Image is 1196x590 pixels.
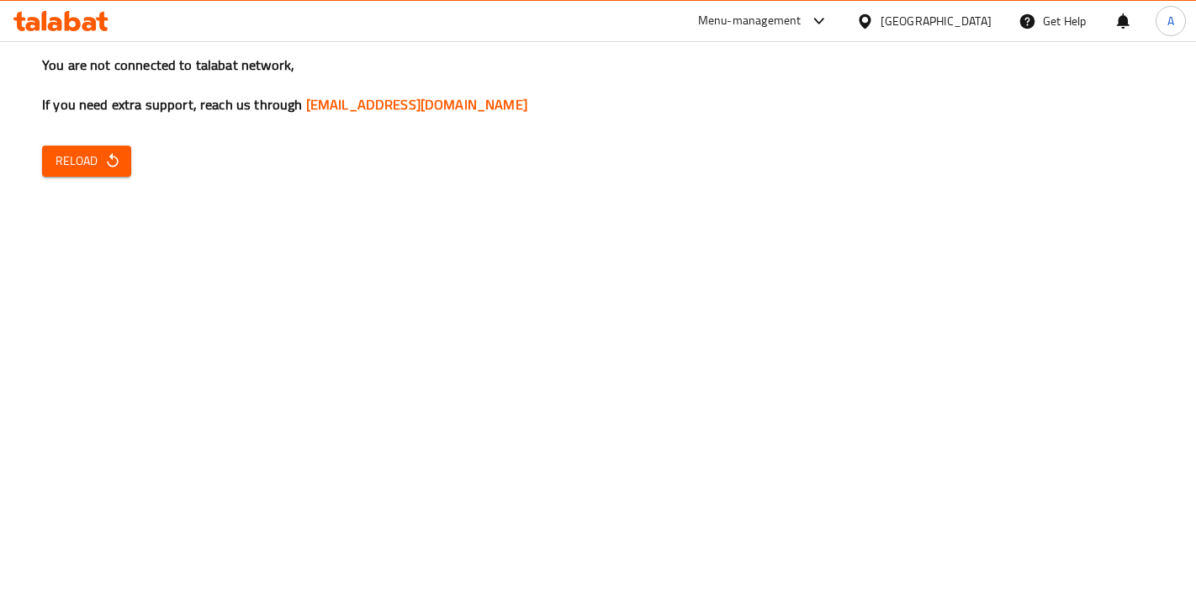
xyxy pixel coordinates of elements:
[1167,12,1174,30] span: A
[881,12,992,30] div: [GEOGRAPHIC_DATA]
[56,151,118,172] span: Reload
[42,146,131,177] button: Reload
[698,11,802,31] div: Menu-management
[42,56,1154,114] h3: You are not connected to talabat network, If you need extra support, reach us through
[306,92,527,117] a: [EMAIL_ADDRESS][DOMAIN_NAME]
